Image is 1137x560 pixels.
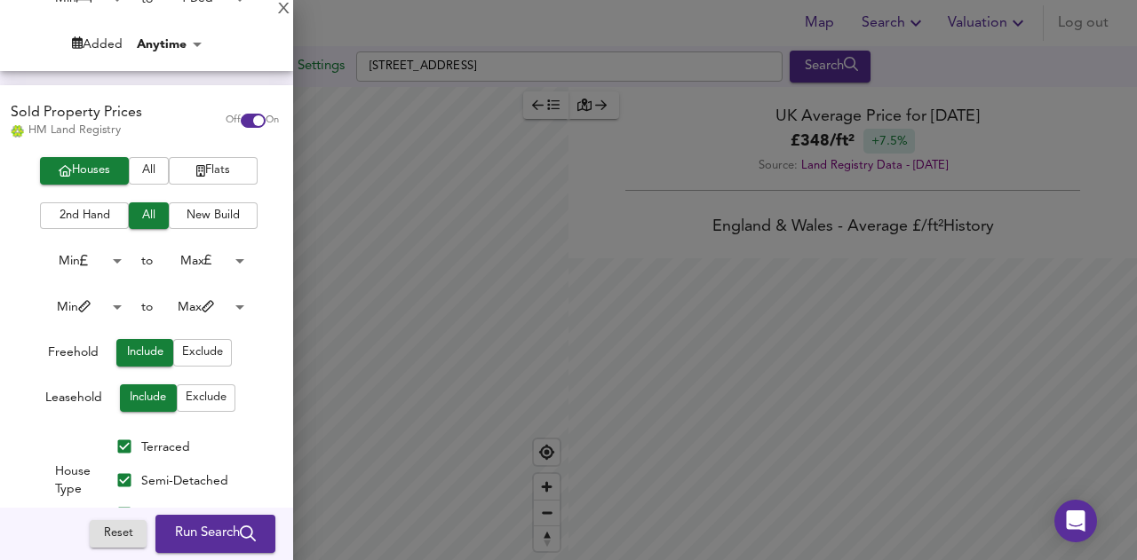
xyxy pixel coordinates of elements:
span: Include [125,343,164,363]
button: Reset [90,521,147,548]
button: Flats [169,157,258,185]
span: Exclude [182,343,223,363]
div: House Type [38,430,107,531]
button: New Build [169,202,258,230]
span: Exclude [186,388,227,408]
div: Min [30,294,128,321]
div: Open Intercom Messenger [1054,500,1097,542]
span: Flats [178,161,249,181]
span: Houses [49,161,120,181]
button: Include [116,339,173,367]
div: HM Land Registry [11,122,142,138]
div: Added [72,35,123,53]
span: New Build [178,206,249,226]
button: Run Search [155,516,275,553]
button: Exclude [173,339,232,367]
span: Include [129,388,168,408]
div: Max [153,248,250,275]
div: Anytime [131,35,208,53]
button: 2nd Hand [40,202,129,230]
div: to [141,298,153,316]
div: Max [153,294,250,321]
span: On [266,114,279,128]
div: Freehold [48,343,99,367]
span: 2nd Hand [49,206,120,226]
span: Off [226,114,241,128]
span: All [138,161,160,181]
button: All [129,157,169,185]
span: Semi-Detached [141,475,228,487]
div: Min [30,248,128,275]
div: Leasehold [45,389,102,412]
button: Include [120,384,177,412]
span: Run Search [175,523,256,546]
button: All [129,202,169,230]
div: X [278,4,290,16]
span: All [138,206,160,226]
img: Land Registry [11,125,24,138]
span: Reset [99,525,138,545]
div: Sold Property Prices [11,103,142,123]
div: to [141,252,153,270]
button: Houses [40,157,129,185]
button: Exclude [177,384,235,412]
span: Terraced [141,441,190,454]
